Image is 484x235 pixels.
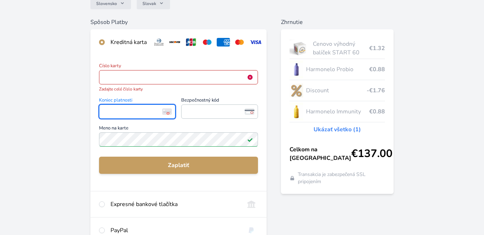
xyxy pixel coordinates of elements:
img: visa.svg [249,38,262,46]
span: Harmonelo Probio [306,65,370,74]
span: Bezpečnostný kód [181,98,258,104]
input: Meno na kartePole je platné [99,132,258,147]
span: -€1.76 [367,86,385,95]
img: paypal.svg [245,226,258,235]
img: Pole je platné [247,137,253,142]
span: Discount [306,86,367,95]
img: onlineBanking_SK.svg [245,200,258,209]
img: maestro.svg [201,38,214,46]
img: start.jpg [290,39,310,57]
img: jcb.svg [184,38,198,46]
span: Slovak [142,1,156,6]
img: CLEAN_PROBIO_se_stinem_x-lo.jpg [290,60,303,78]
span: Harmonelo Immunity [306,107,370,116]
span: Slovensko [96,1,117,6]
img: amex.svg [217,38,230,46]
img: IMMUNITY_se_stinem_x-lo.jpg [290,103,303,121]
h6: Zhrnutie [281,18,394,26]
img: diners.svg [152,38,166,46]
span: €0.88 [369,107,385,116]
span: €137.00 [351,147,393,160]
img: Koniec platnosti [162,108,172,115]
span: Zadajte celé číslo karty [99,86,258,92]
a: Ukázať všetko (1) [314,125,361,134]
span: Celkom na [GEOGRAPHIC_DATA] [290,145,351,162]
span: Číslo karty [99,64,258,70]
span: Koniec platnosti [99,98,176,104]
iframe: Iframe pre bezpečnostný kód [184,107,255,117]
span: €0.88 [369,65,385,74]
img: Chyba [247,74,253,80]
img: mc.svg [233,38,246,46]
img: discount-lo.png [290,82,303,99]
h6: Spôsob Platby [90,18,267,26]
span: Cenovo výhodný balíček START 60 [313,40,370,57]
div: Kreditná karta [111,38,147,46]
img: discover.svg [168,38,182,46]
iframe: Iframe pre deň vypršania platnosti [102,107,173,117]
span: Transakcia je zabezpečená SSL pripojením [298,171,385,185]
div: PayPal [111,226,239,235]
span: Zaplatiť [105,161,253,170]
span: €1.32 [369,44,385,53]
div: Expresné bankové tlačítka [111,200,239,209]
button: Zaplatiť [99,157,258,174]
iframe: Iframe pre číslo karty [102,72,255,82]
span: Meno na karte [99,126,258,132]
